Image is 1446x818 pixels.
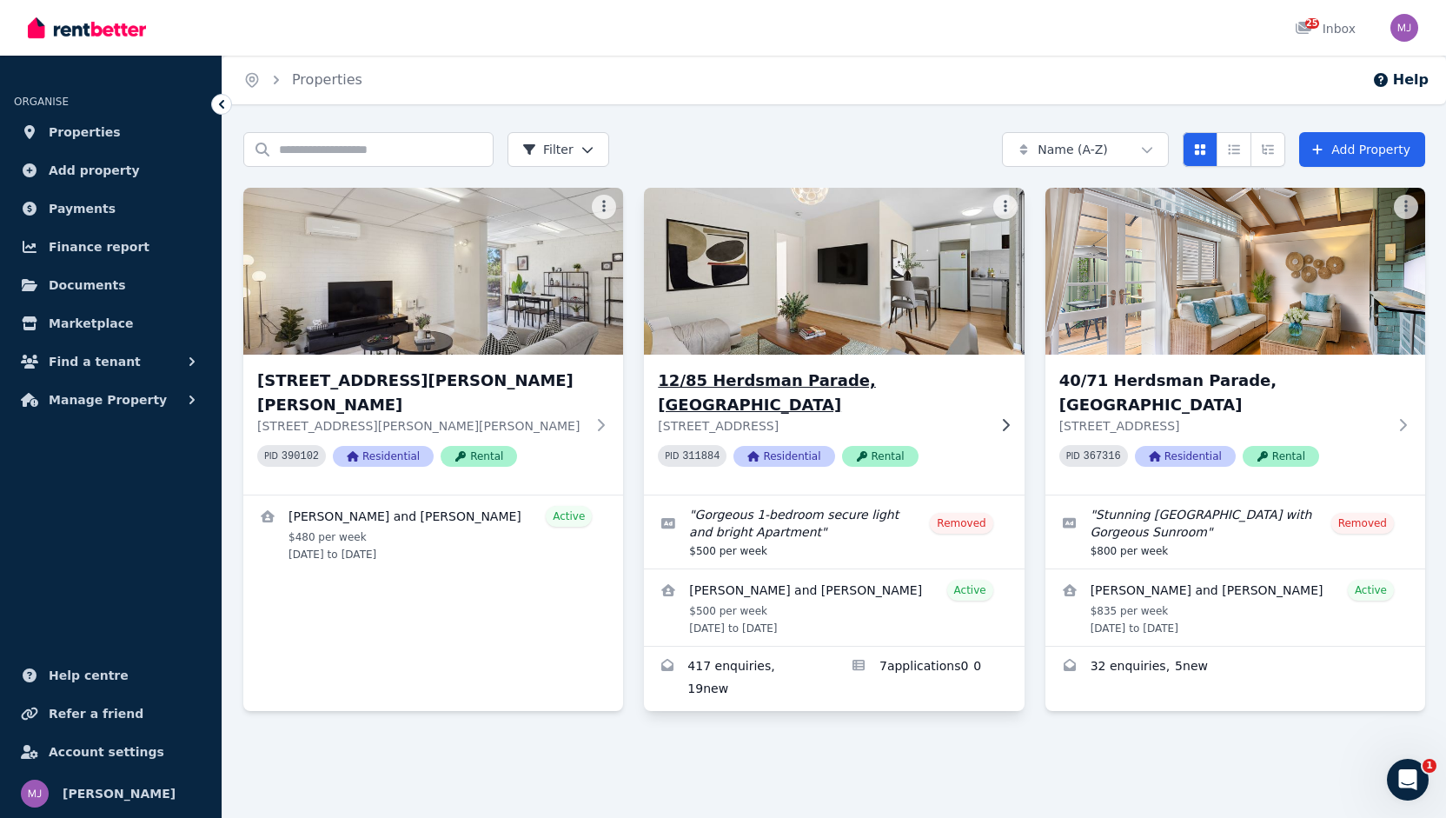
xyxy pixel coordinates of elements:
[49,198,116,219] span: Payments
[14,696,208,731] a: Refer a friend
[1066,451,1080,461] small: PID
[644,647,834,711] a: Enquiries for 12/85 Herdsman Parade, Wembley
[257,369,585,417] h3: [STREET_ADDRESS][PERSON_NAME][PERSON_NAME]
[14,96,69,108] span: ORGANISE
[49,313,133,334] span: Marketplace
[14,306,208,341] a: Marketplace
[1002,132,1169,167] button: Name (A-Z)
[14,153,208,188] a: Add property
[1387,759,1429,801] iframe: Intercom live chat
[14,344,208,379] button: Find a tenant
[733,446,834,467] span: Residential
[1250,132,1285,167] button: Expanded list view
[333,446,434,467] span: Residential
[243,495,623,572] a: View details for Haider Hashmi and Namrah Tahir
[49,742,164,762] span: Account settings
[665,451,679,461] small: PID
[28,15,146,41] img: RentBetter
[644,188,1024,495] a: 12/85 Herdsman Parade, Wembley12/85 Herdsman Parade, [GEOGRAPHIC_DATA][STREET_ADDRESS]PID 311884R...
[1372,70,1429,90] button: Help
[1038,141,1108,158] span: Name (A-Z)
[634,183,1033,359] img: 12/85 Herdsman Parade, Wembley
[1084,450,1121,462] code: 367316
[14,658,208,693] a: Help centre
[14,735,208,769] a: Account settings
[592,195,616,219] button: More options
[49,160,140,181] span: Add property
[1059,417,1387,435] p: [STREET_ADDRESS]
[1135,446,1236,467] span: Residential
[658,369,985,417] h3: 12/85 Herdsman Parade, [GEOGRAPHIC_DATA]
[292,71,362,88] a: Properties
[1305,18,1319,29] span: 25
[243,188,623,355] img: 1/43 King George St, Victoria Park
[1217,132,1251,167] button: Compact list view
[222,56,383,104] nav: Breadcrumb
[63,783,176,804] span: [PERSON_NAME]
[1295,20,1356,37] div: Inbox
[14,382,208,417] button: Manage Property
[1423,759,1436,773] span: 1
[658,417,985,435] p: [STREET_ADDRESS]
[21,780,49,808] img: Michelle Johnston
[243,188,623,495] a: 1/43 King George St, Victoria Park[STREET_ADDRESS][PERSON_NAME][PERSON_NAME][STREET_ADDRESS][PERS...
[834,647,1025,711] a: Applications for 12/85 Herdsman Parade, Wembley
[257,417,585,435] p: [STREET_ADDRESS][PERSON_NAME][PERSON_NAME]
[1183,132,1217,167] button: Card view
[1045,188,1425,495] a: 40/71 Herdsman Parade, Wembley40/71 Herdsman Parade, [GEOGRAPHIC_DATA][STREET_ADDRESS]PID 367316R...
[1243,446,1319,467] span: Rental
[49,703,143,724] span: Refer a friend
[14,191,208,226] a: Payments
[842,446,919,467] span: Rental
[49,122,121,143] span: Properties
[14,268,208,303] a: Documents
[1045,569,1425,646] a: View details for Hui Sun and Xianfeng Wu
[49,351,141,372] span: Find a tenant
[1394,195,1418,219] button: More options
[1299,132,1425,167] a: Add Property
[507,132,609,167] button: Filter
[682,450,720,462] code: 311884
[1059,369,1387,417] h3: 40/71 Herdsman Parade, [GEOGRAPHIC_DATA]
[441,446,517,467] span: Rental
[1045,188,1425,355] img: 40/71 Herdsman Parade, Wembley
[644,569,1024,646] a: View details for Simon MCDonnell and Catalina Perez
[282,450,319,462] code: 390102
[1045,495,1425,569] a: Edit listing: Stunning Lakeside Townhouse with Gorgeous Sunroom
[14,115,208,150] a: Properties
[49,275,126,296] span: Documents
[1045,647,1425,688] a: Enquiries for 40/71 Herdsman Parade, Wembley
[14,229,208,264] a: Finance report
[644,495,1024,569] a: Edit listing: Gorgeous 1-bedroom secure light and bright Apartment
[49,236,149,257] span: Finance report
[993,195,1018,219] button: More options
[1390,14,1418,42] img: Michelle Johnston
[522,141,574,158] span: Filter
[1183,132,1285,167] div: View options
[264,451,278,461] small: PID
[49,389,167,410] span: Manage Property
[49,665,129,686] span: Help centre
